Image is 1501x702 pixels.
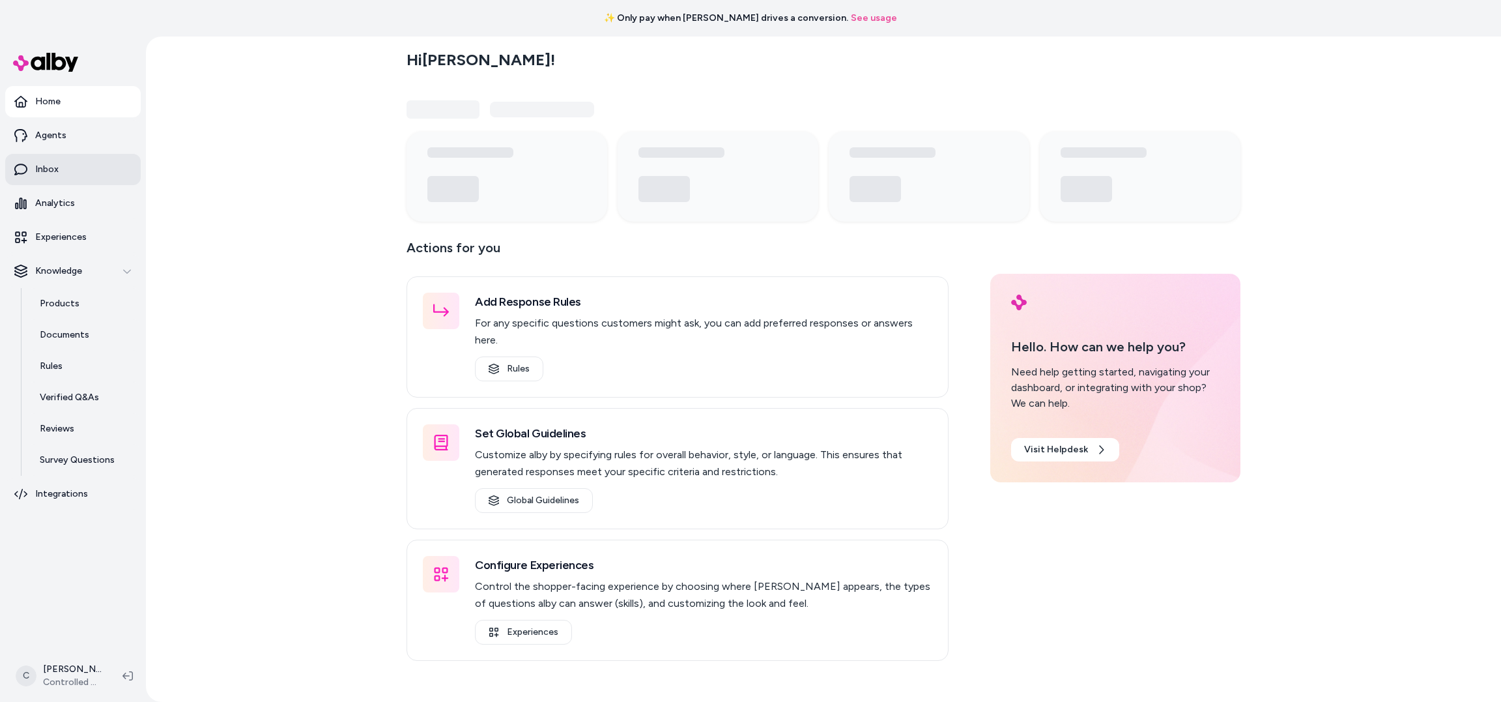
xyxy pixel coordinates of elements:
a: Agents [5,120,141,151]
h2: Hi [PERSON_NAME] ! [407,50,555,70]
a: Global Guidelines [475,488,593,513]
a: Verified Q&As [27,382,141,413]
a: Experiences [5,222,141,253]
p: Integrations [35,488,88,501]
button: Knowledge [5,256,141,287]
a: Analytics [5,188,141,219]
span: ✨ Only pay when [PERSON_NAME] drives a conversion. [604,12,848,25]
p: Documents [40,329,89,342]
span: C [16,665,36,686]
p: Experiences [35,231,87,244]
a: Visit Helpdesk [1011,438,1119,461]
p: Hello. How can we help you? [1011,337,1220,357]
a: Rules [27,351,141,382]
a: Experiences [475,620,572,645]
a: Rules [475,357,543,381]
h3: Set Global Guidelines [475,424,932,443]
h3: Add Response Rules [475,293,932,311]
p: Reviews [40,422,74,435]
p: Agents [35,129,66,142]
p: [PERSON_NAME] [43,663,102,676]
p: Survey Questions [40,454,115,467]
p: Actions for you [407,237,949,269]
a: Home [5,86,141,117]
img: alby Logo [13,53,78,72]
p: Rules [40,360,63,373]
p: For any specific questions customers might ask, you can add preferred responses or answers here. [475,315,932,349]
div: Need help getting started, navigating your dashboard, or integrating with your shop? We can help. [1011,364,1220,411]
a: Documents [27,319,141,351]
p: Verified Q&As [40,391,99,404]
a: Reviews [27,413,141,445]
p: Products [40,297,79,310]
p: Home [35,95,61,108]
p: Inbox [35,163,59,176]
p: Analytics [35,197,75,210]
button: C[PERSON_NAME]Controlled Chaos [8,655,112,697]
p: Control the shopper-facing experience by choosing where [PERSON_NAME] appears, the types of quest... [475,578,932,612]
img: alby Logo [1011,295,1027,310]
a: Integrations [5,478,141,510]
span: Controlled Chaos [43,676,102,689]
p: Customize alby by specifying rules for overall behavior, style, or language. This ensures that ge... [475,446,932,480]
a: See usage [851,12,897,25]
a: Survey Questions [27,445,141,476]
h3: Configure Experiences [475,556,932,574]
a: Products [27,288,141,319]
p: Knowledge [35,265,82,278]
a: Inbox [5,154,141,185]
